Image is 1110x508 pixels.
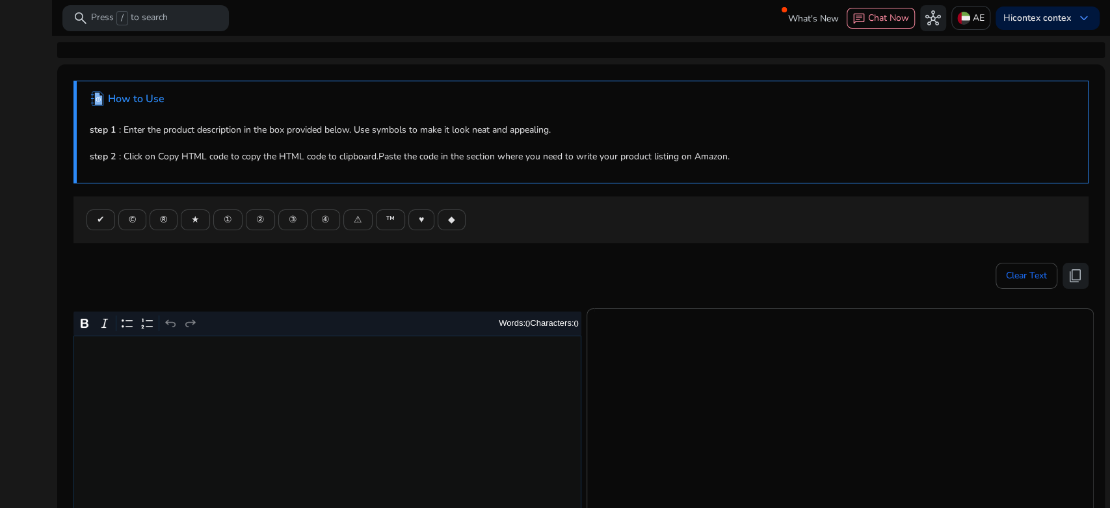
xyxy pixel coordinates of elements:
[852,12,866,25] span: chat
[1003,14,1071,23] p: Hi
[354,213,362,226] span: ⚠
[1076,10,1092,26] span: keyboard_arrow_down
[73,10,88,26] span: search
[90,124,116,136] b: step 1
[213,209,243,230] button: ①
[499,315,579,332] div: Words: Characters:
[118,209,146,230] button: ©
[90,150,1075,163] p: : Click on Copy HTML code to copy the HTML code to clipboard.Paste the code in the section where ...
[90,150,116,163] b: step 2
[438,209,466,230] button: ◆
[116,11,128,25] span: /
[256,213,265,226] span: ②
[160,213,167,226] span: ®
[1012,12,1071,24] b: contex contex
[181,209,210,230] button: ★
[224,213,232,226] span: ①
[574,319,578,328] label: 0
[448,213,455,226] span: ◆
[278,209,308,230] button: ③
[408,209,434,230] button: ♥
[920,5,946,31] button: hub
[321,213,330,226] span: ④
[97,213,105,226] span: ✔
[91,11,168,25] p: Press to search
[386,213,395,226] span: ™
[868,12,909,24] span: Chat Now
[311,209,340,230] button: ④
[129,213,136,226] span: ©
[191,213,200,226] span: ★
[246,209,275,230] button: ②
[150,209,178,230] button: ®
[108,93,165,105] h4: How to Use
[376,209,405,230] button: ™
[847,8,915,29] button: chatChat Now
[289,213,297,226] span: ③
[1006,263,1047,289] span: Clear Text
[90,123,1075,137] p: : Enter the product description in the box provided below. Use symbols to make it look neat and a...
[973,7,984,29] p: AE
[525,319,530,328] label: 0
[419,213,424,226] span: ♥
[925,10,941,26] span: hub
[788,7,839,30] span: What's New
[996,263,1057,289] button: Clear Text
[957,12,970,25] img: ae.svg
[343,209,373,230] button: ⚠
[73,312,581,336] div: Editor toolbar
[86,209,115,230] button: ✔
